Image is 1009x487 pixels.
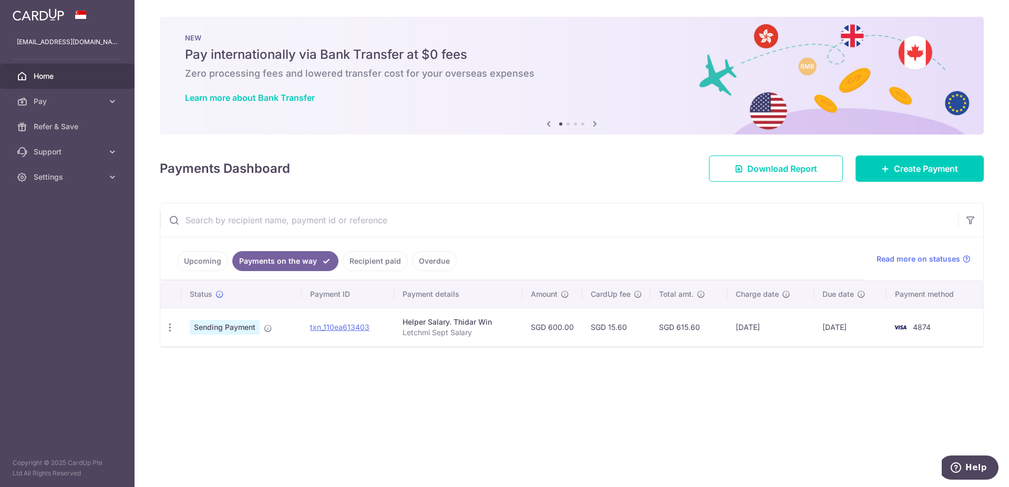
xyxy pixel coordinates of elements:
[185,34,959,42] p: NEW
[822,289,854,299] span: Due date
[747,162,817,175] span: Download Report
[412,251,457,271] a: Overdue
[17,37,118,47] p: [EMAIL_ADDRESS][DOMAIN_NAME]
[582,308,651,346] td: SGD 15.60
[877,254,971,264] a: Read more on statuses
[727,308,814,346] td: [DATE]
[185,67,959,80] h6: Zero processing fees and lowered transfer cost for your overseas expenses
[877,254,960,264] span: Read more on statuses
[185,46,959,63] h5: Pay internationally via Bank Transfer at $0 fees
[709,156,843,182] a: Download Report
[394,281,523,308] th: Payment details
[890,321,911,334] img: Bank Card
[814,308,887,346] td: [DATE]
[403,317,514,327] div: Helper Salary. Thidar Win
[34,147,103,157] span: Support
[913,323,931,331] span: 4874
[531,289,558,299] span: Amount
[887,281,983,308] th: Payment method
[302,281,394,308] th: Payment ID
[651,308,727,346] td: SGD 615.60
[894,162,958,175] span: Create Payment
[34,71,103,81] span: Home
[522,308,582,346] td: SGD 600.00
[160,159,290,178] h4: Payments Dashboard
[856,156,984,182] a: Create Payment
[185,92,315,103] a: Learn more about Bank Transfer
[34,121,103,132] span: Refer & Save
[190,289,212,299] span: Status
[343,251,408,271] a: Recipient paid
[13,8,64,21] img: CardUp
[160,17,984,134] img: Bank transfer banner
[177,251,228,271] a: Upcoming
[310,323,369,331] a: txn_110ea613403
[942,455,998,482] iframe: Opens a widget where you can find more information
[232,251,338,271] a: Payments on the way
[403,327,514,338] p: Letchmi Sept Salary
[591,289,631,299] span: CardUp fee
[659,289,694,299] span: Total amt.
[160,203,958,237] input: Search by recipient name, payment id or reference
[736,289,779,299] span: Charge date
[34,172,103,182] span: Settings
[190,320,260,335] span: Sending Payment
[34,96,103,107] span: Pay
